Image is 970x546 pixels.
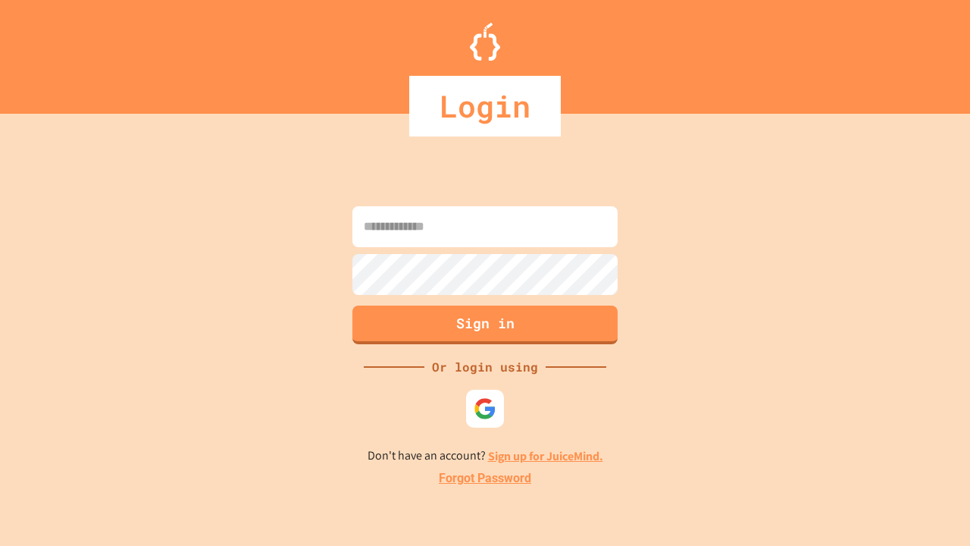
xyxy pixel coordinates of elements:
[474,397,496,420] img: google-icon.svg
[439,469,531,488] a: Forgot Password
[352,306,618,344] button: Sign in
[470,23,500,61] img: Logo.svg
[368,447,603,466] p: Don't have an account?
[424,358,546,376] div: Or login using
[409,76,561,136] div: Login
[488,448,603,464] a: Sign up for JuiceMind.
[906,485,955,531] iframe: chat widget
